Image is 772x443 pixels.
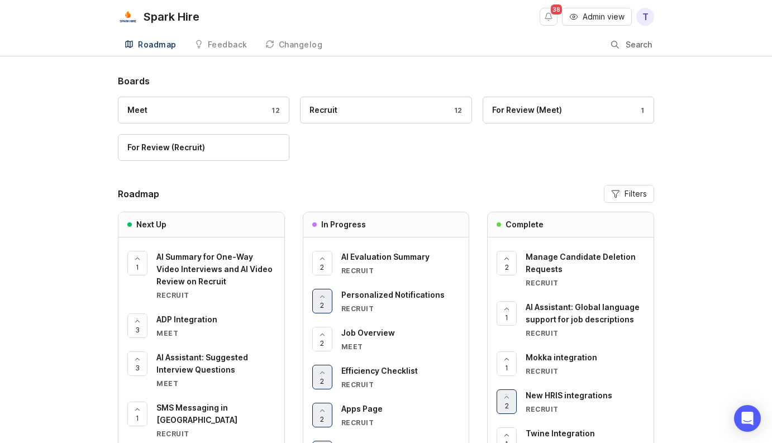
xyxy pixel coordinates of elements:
h3: Next Up [136,219,166,230]
h2: Roadmap [118,187,159,201]
span: 3 [135,325,140,335]
button: Filters [604,185,654,203]
a: AI Assistant: Global language support for job descriptionsRecruit [526,301,645,338]
div: For Review (Meet) [492,104,562,116]
span: 2 [320,339,324,348]
span: 1 [505,363,508,373]
a: SMS Messaging in [GEOGRAPHIC_DATA]Recruit [156,402,275,439]
div: Recruit [156,290,275,300]
span: Efficiency Checklist [341,366,418,375]
div: Recruit [341,266,460,275]
button: T [636,8,654,26]
span: AI Evaluation Summary [341,252,430,261]
div: Changelog [279,41,323,49]
button: Admin view [562,8,632,26]
a: Apps PageRecruit [341,403,460,427]
span: Mokka integration [526,353,597,362]
span: AI Summary for One-Way Video Interviews and AI Video Review on Recruit [156,252,273,286]
span: 38 [551,4,562,15]
a: Changelog [259,34,330,56]
span: 2 [505,401,509,411]
div: Recruit [526,366,645,376]
a: AI Evaluation SummaryRecruit [341,251,460,275]
button: 1 [127,402,147,426]
span: 1 [136,413,139,423]
div: 1 [635,106,645,115]
span: Manage Candidate Deletion Requests [526,252,636,274]
div: Recruit [341,418,460,427]
div: Recruit [341,380,460,389]
div: 12 [449,106,463,115]
span: 2 [320,377,324,386]
a: For Review (Meet)1 [483,97,654,123]
a: For Review (Recruit) [118,134,289,161]
a: Job OverviewMeet [341,327,460,351]
div: Roadmap [138,41,177,49]
span: AI Assistant: Global language support for job descriptions [526,302,640,324]
span: 2 [320,415,324,424]
a: Personalized NotificationsRecruit [341,289,460,313]
div: For Review (Recruit) [127,141,205,154]
span: 1 [136,263,139,272]
span: Personalized Notifications [341,290,445,299]
div: Meet [127,104,147,116]
button: 1 [497,301,517,326]
a: Meet12 [118,97,289,123]
a: Manage Candidate Deletion RequestsRecruit [526,251,645,288]
span: 2 [320,263,324,272]
span: Filters [625,188,647,199]
button: 3 [127,351,147,376]
button: 2 [312,251,332,275]
div: Recruit [526,404,645,414]
button: 2 [497,251,517,275]
a: Feedback [188,34,254,56]
span: T [642,10,649,23]
button: 3 [127,313,147,338]
span: AI Assistant: Suggested Interview Questions [156,353,248,374]
h3: Complete [506,219,544,230]
div: Recruit [309,104,337,116]
button: 2 [312,289,332,313]
span: Twine Integration [526,428,595,438]
span: 3 [135,363,140,373]
button: 2 [497,389,517,414]
h3: In Progress [321,219,366,230]
button: 2 [312,365,332,389]
span: Job Overview [341,328,395,337]
button: 1 [497,351,517,376]
span: New HRIS integrations [526,390,612,400]
span: 2 [320,301,324,310]
span: Admin view [583,11,625,22]
div: Meet [156,328,275,338]
a: Recruit12 [300,97,471,123]
div: Recruit [526,278,645,288]
button: 1 [127,251,147,275]
button: 2 [312,327,332,351]
div: Recruit [526,328,645,338]
span: 1 [505,313,508,322]
a: New HRIS integrationsRecruit [526,389,645,414]
div: Meet [341,342,460,351]
span: ADP Integration [156,315,217,324]
a: Roadmap [118,34,183,56]
div: Spark Hire [144,11,199,22]
a: Efficiency ChecklistRecruit [341,365,460,389]
div: Open Intercom Messenger [734,405,761,432]
div: Meet [156,379,275,388]
button: 2 [312,403,332,427]
div: Recruit [341,304,460,313]
div: Feedback [208,41,247,49]
span: SMS Messaging in [GEOGRAPHIC_DATA] [156,403,237,425]
span: 2 [505,263,509,272]
a: ADP IntegrationMeet [156,313,275,338]
span: Apps Page [341,404,383,413]
a: AI Summary for One-Way Video Interviews and AI Video Review on RecruitRecruit [156,251,275,300]
a: Mokka integrationRecruit [526,351,645,376]
button: Notifications [540,8,557,26]
img: Spark Hire logo [118,7,138,27]
h1: Boards [118,74,654,88]
div: Recruit [156,429,275,439]
a: AI Assistant: Suggested Interview QuestionsMeet [156,351,275,388]
div: 12 [266,106,280,115]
